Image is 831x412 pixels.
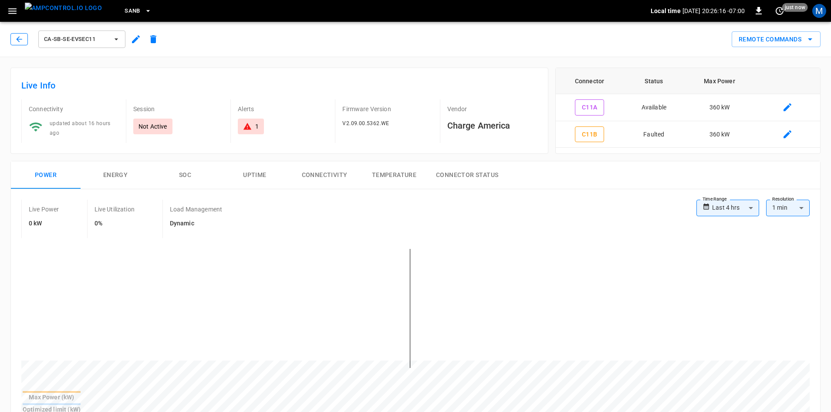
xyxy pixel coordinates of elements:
div: Last 4 hrs [712,200,759,216]
div: 1 [255,122,259,131]
th: Connector [556,68,624,94]
span: ca-sb-se-evseC11 [44,34,108,44]
h6: Live Info [21,78,537,92]
h6: Charge America [447,119,537,133]
span: SanB [125,6,140,16]
button: Connector Status [429,161,505,189]
td: Available [623,94,684,121]
td: Faulted [623,121,684,148]
th: Status [623,68,684,94]
label: Resolution [772,196,794,203]
label: Time Range [703,196,727,203]
button: C11B [575,126,605,143]
p: Live Power [29,205,59,214]
h6: Dynamic [170,219,222,228]
p: Live Utilization [95,205,135,214]
button: C11A [575,99,605,116]
th: Max Power [684,68,755,94]
button: Remote Commands [732,31,821,48]
td: 360 kW [684,121,755,148]
p: Firmware Version [342,105,432,113]
button: Temperature [359,161,429,189]
img: ampcontrol.io logo [25,3,102,14]
h6: 0 kW [29,219,59,228]
button: Connectivity [290,161,359,189]
button: ca-sb-se-evseC11 [38,31,125,48]
div: profile-icon [812,4,826,18]
p: [DATE] 20:26:16 -07:00 [682,7,745,15]
p: Local time [651,7,681,15]
span: updated about 16 hours ago [50,120,111,136]
button: Energy [81,161,150,189]
button: set refresh interval [773,4,787,18]
span: V2.09.00.5362.WE [342,120,389,126]
td: 360 kW [684,94,755,121]
button: Power [11,161,81,189]
p: Load Management [170,205,222,214]
table: connector table [556,68,820,148]
p: Alerts [238,105,328,113]
p: Connectivity [29,105,119,113]
button: Uptime [220,161,290,189]
div: 1 min [766,200,810,216]
span: just now [782,3,808,12]
p: Vendor [447,105,537,113]
p: Not Active [138,122,167,131]
button: SanB [121,3,155,20]
button: SOC [150,161,220,189]
h6: 0% [95,219,135,228]
p: Session [133,105,223,113]
div: remote commands options [732,31,821,48]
